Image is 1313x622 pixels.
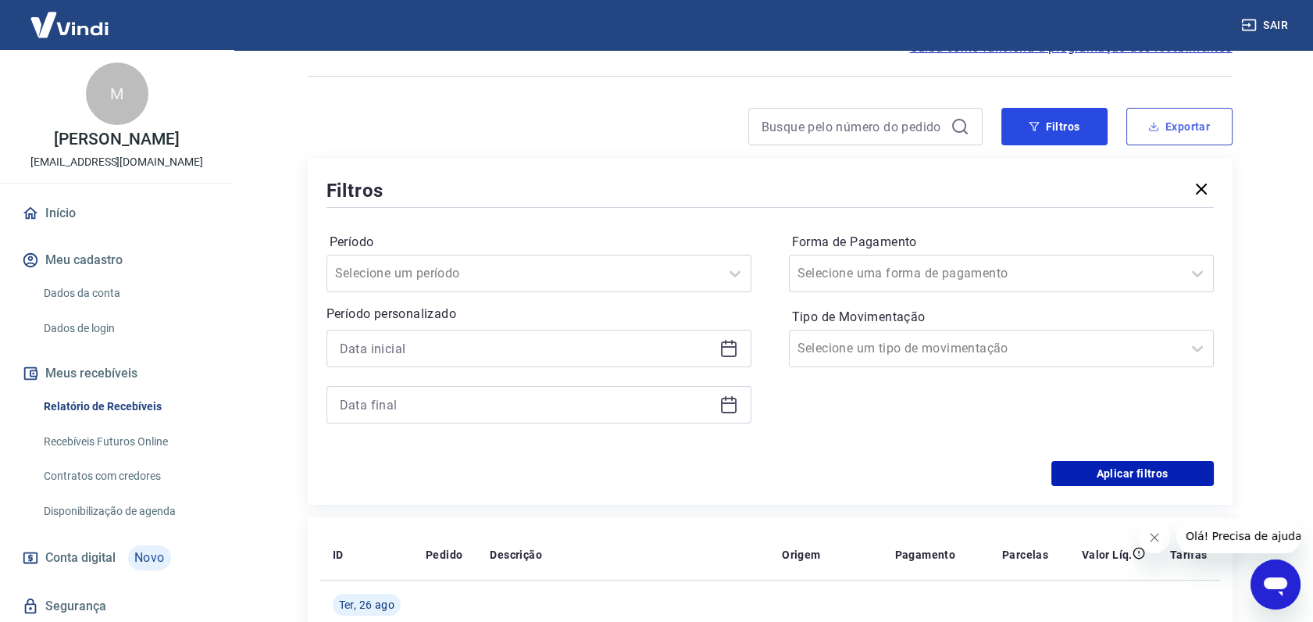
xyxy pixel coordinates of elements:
[86,63,148,125] div: M
[1002,547,1048,563] p: Parcelas
[340,337,713,360] input: Data inicial
[1051,461,1214,486] button: Aplicar filtros
[326,178,384,203] h5: Filtros
[762,115,944,138] input: Busque pelo número do pedido
[19,1,120,48] img: Vindi
[37,391,215,423] a: Relatório de Recebíveis
[128,545,171,570] span: Novo
[9,11,131,23] span: Olá! Precisa de ajuda?
[1001,108,1108,145] button: Filtros
[37,460,215,492] a: Contratos com credores
[792,233,1211,252] label: Forma de Pagamento
[339,597,394,613] span: Ter, 26 ago
[1251,559,1301,609] iframe: Botão para abrir a janela de mensagens
[1126,108,1233,145] button: Exportar
[19,356,215,391] button: Meus recebíveis
[54,131,179,148] p: [PERSON_NAME]
[19,243,215,277] button: Meu cadastro
[333,547,344,563] p: ID
[330,233,748,252] label: Período
[30,154,203,170] p: [EMAIL_ADDRESS][DOMAIN_NAME]
[792,308,1211,327] label: Tipo de Movimentação
[326,305,751,324] p: Período personalizado
[782,547,820,563] p: Origem
[894,547,955,563] p: Pagamento
[1170,547,1208,563] p: Tarifas
[426,547,462,563] p: Pedido
[37,277,215,309] a: Dados da conta
[1238,11,1294,40] button: Sair
[1139,522,1170,553] iframe: Fechar mensagem
[19,196,215,231] a: Início
[45,547,116,569] span: Conta digital
[37,426,215,458] a: Recebíveis Futuros Online
[340,393,713,416] input: Data final
[37,313,215,345] a: Dados de login
[19,539,215,577] a: Conta digitalNovo
[1176,519,1301,553] iframe: Mensagem da empresa
[1082,547,1133,563] p: Valor Líq.
[37,495,215,527] a: Disponibilização de agenda
[490,547,542,563] p: Descrição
